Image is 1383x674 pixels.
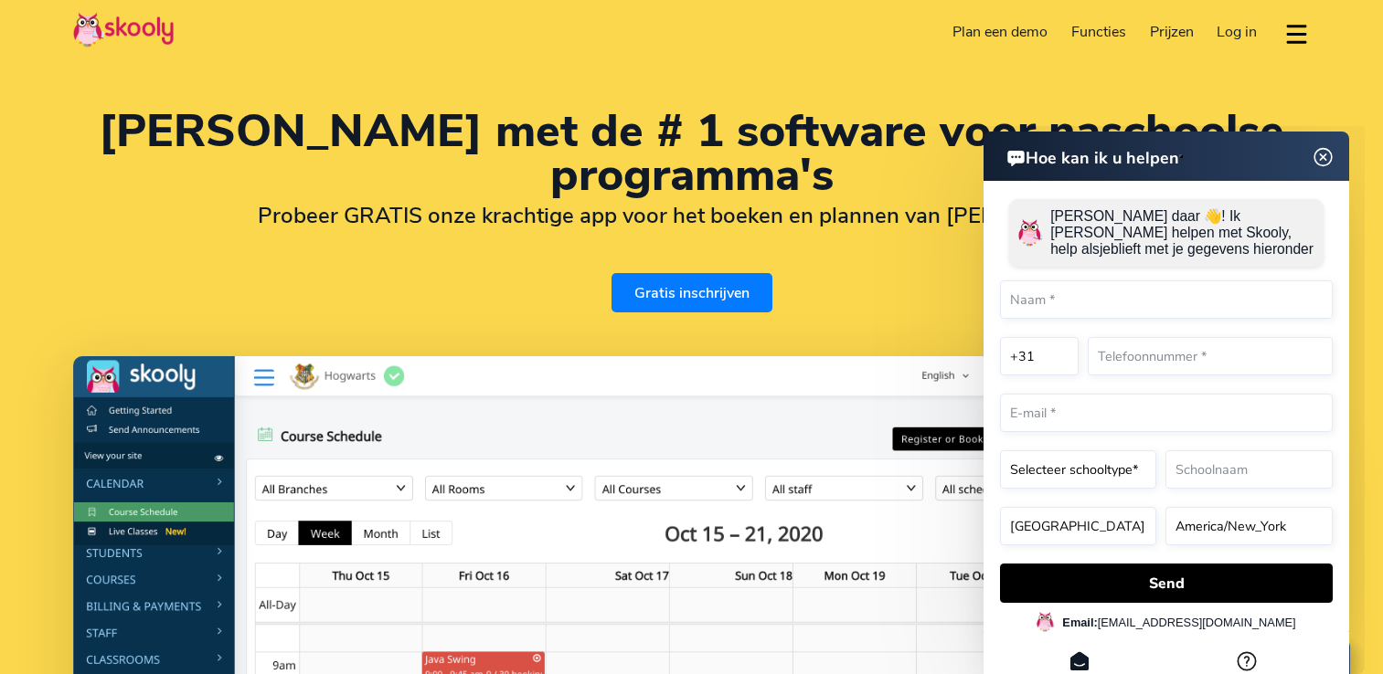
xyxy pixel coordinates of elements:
[1217,22,1257,42] span: Log in
[1205,17,1269,47] a: Log in
[73,202,1310,229] h2: Probeer GRATIS onze krachtige app voor het boeken en plannen van [PERSON_NAME]
[612,273,772,312] a: Gratis inschrijven
[73,12,174,47] img: Skooly
[73,110,1310,197] h1: [PERSON_NAME] met de # 1 software voor naschoolse programma's
[1150,22,1194,42] span: Prijzen
[942,17,1060,47] a: Plan een demo
[1283,13,1310,55] button: dropdown menu
[1059,17,1138,47] a: Functies
[1138,17,1206,47] a: Prijzen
